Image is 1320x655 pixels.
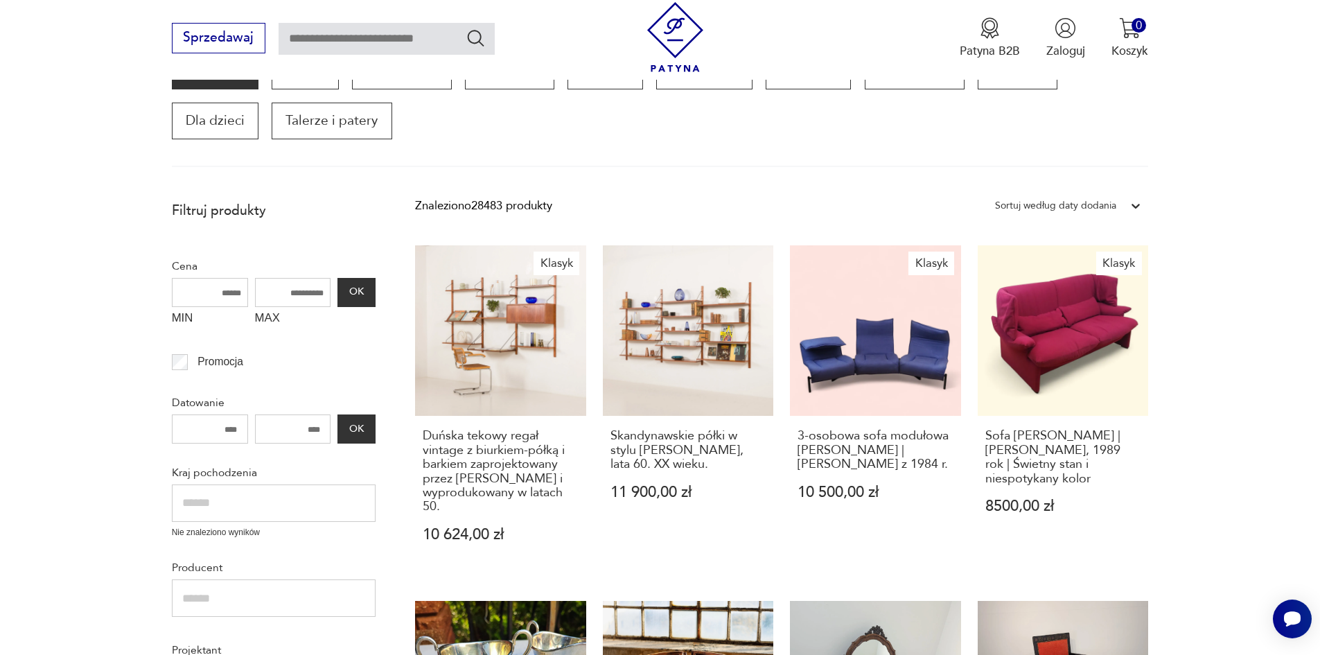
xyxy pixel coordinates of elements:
[272,103,391,139] a: Talerze i patery
[979,17,1001,39] img: Ikona medalu
[415,197,552,215] div: Znaleziono 28483 produkty
[1273,600,1312,638] iframe: Smartsupp widget button
[197,353,243,371] p: Promocja
[172,33,265,44] a: Sprzedawaj
[1111,43,1148,59] p: Koszyk
[1046,17,1085,59] button: Zaloguj
[423,527,579,542] p: 10 624,00 zł
[960,17,1020,59] button: Patyna B2B
[1119,17,1141,39] img: Ikona koszyka
[790,245,961,575] a: Klasyk3-osobowa sofa modułowa Cassina Veranda | Vico Magistretti z 1984 r.3-osobowa sofa modułowa...
[640,2,710,72] img: Patyna - sklep z meblami i dekoracjami vintage
[172,307,248,333] label: MIN
[337,414,375,444] button: OK
[1046,43,1085,59] p: Zaloguj
[995,197,1116,215] div: Sortuj według daty dodania
[1132,18,1146,33] div: 0
[603,245,774,575] a: Skandynawskie półki w stylu Poula Cadoviusa, lata 60. XX wieku.Skandynawskie półki w stylu [PERSO...
[172,526,376,539] p: Nie znaleziono wyników
[172,257,376,275] p: Cena
[423,429,579,514] h3: Duńska tekowy regał vintage z biurkiem-półką i barkiem zaprojektowany przez [PERSON_NAME] i wypro...
[985,429,1141,486] h3: Sofa [PERSON_NAME] | [PERSON_NAME], 1989 rok | Świetny stan i niespotykany kolor
[415,245,586,575] a: KlasykDuńska tekowy regał vintage z biurkiem-półką i barkiem zaprojektowany przez Poula Cadoviusa...
[172,103,258,139] a: Dla dzieci
[466,28,486,48] button: Szukaj
[1111,17,1148,59] button: 0Koszyk
[337,278,375,307] button: OK
[610,485,766,500] p: 11 900,00 zł
[960,43,1020,59] p: Patyna B2B
[1055,17,1076,39] img: Ikonka użytkownika
[172,559,376,577] p: Producent
[798,429,953,471] h3: 3-osobowa sofa modułowa [PERSON_NAME] | [PERSON_NAME] z 1984 r.
[610,429,766,471] h3: Skandynawskie półki w stylu [PERSON_NAME], lata 60. XX wieku.
[978,245,1149,575] a: KlasykSofa Cassina Portovenere | Vico Magistretti, 1989 rok | Świetny stan i niespotykany kolorSo...
[172,394,376,412] p: Datowanie
[172,23,265,53] button: Sprzedawaj
[798,485,953,500] p: 10 500,00 zł
[172,464,376,482] p: Kraj pochodzenia
[960,17,1020,59] a: Ikona medaluPatyna B2B
[255,307,331,333] label: MAX
[172,202,376,220] p: Filtruj produkty
[985,499,1141,514] p: 8500,00 zł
